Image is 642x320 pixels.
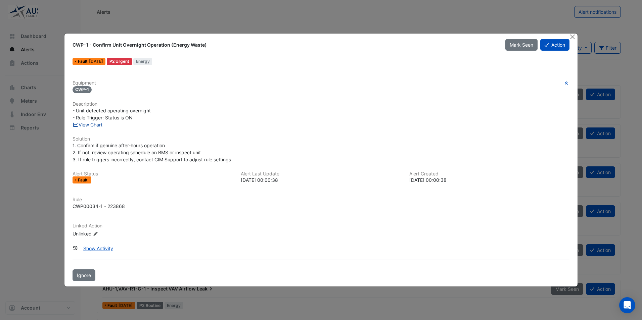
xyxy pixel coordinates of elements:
span: - Unit detected operating overnight - Rule Trigger: Status is ON [73,108,151,120]
h6: Alert Created [409,171,569,177]
h6: Alert Last Update [241,171,401,177]
a: View Chart [73,122,102,127]
h6: Solution [73,136,569,142]
div: P2 Urgent [107,58,132,65]
span: Ignore [77,272,91,278]
button: Close [569,34,576,41]
div: [DATE] 00:00:38 [409,176,569,183]
div: CWP-1 - Confirm Unit Overnight Operation (Energy Waste) [73,42,497,48]
button: Show Activity [79,243,118,254]
div: Open Intercom Messenger [619,297,635,313]
h6: Alert Status [73,171,233,177]
span: Fault [78,59,89,63]
h6: Equipment [73,80,569,86]
h6: Linked Action [73,223,569,229]
span: Fault [78,178,89,182]
button: Action [540,39,569,51]
button: Ignore [73,269,95,281]
span: CWP-1 [73,86,92,93]
fa-icon: Edit Linked Action [93,231,98,236]
div: Unlinked [73,230,153,237]
h6: Rule [73,197,569,203]
span: Energy [133,58,152,65]
div: [DATE] 00:00:38 [241,176,401,183]
span: 1. Confirm if genuine after-hours operation 2. If not, review operating schedule on BMS or inspec... [73,143,231,162]
h6: Description [73,101,569,107]
span: Mark Seen [510,42,533,48]
span: Thu 18-Sep-2025 00:00 AEST [89,59,103,64]
div: CWP00034-1 - 223868 [73,203,125,210]
button: Mark Seen [505,39,538,51]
